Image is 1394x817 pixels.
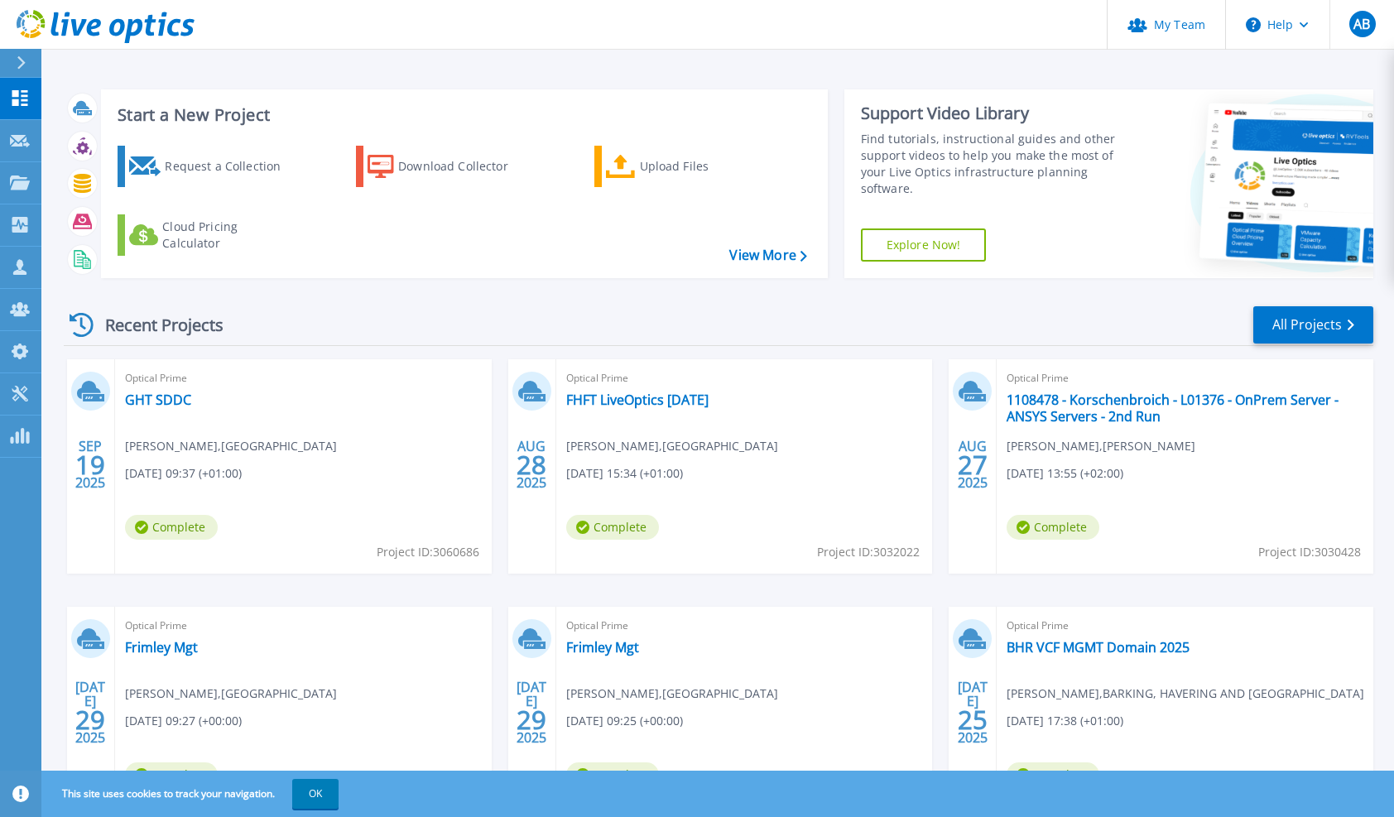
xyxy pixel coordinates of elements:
[957,682,988,743] div: [DATE] 2025
[1353,17,1370,31] span: AB
[958,458,988,472] span: 27
[162,219,295,252] div: Cloud Pricing Calculator
[640,150,772,183] div: Upload Files
[75,435,106,495] div: SEP 2025
[861,228,987,262] a: Explore Now!
[75,458,105,472] span: 19
[1007,369,1363,387] span: Optical Prime
[817,543,920,561] span: Project ID: 3032022
[1007,617,1363,635] span: Optical Prime
[566,617,923,635] span: Optical Prime
[75,713,105,727] span: 29
[118,106,806,124] h3: Start a New Project
[517,713,546,727] span: 29
[125,515,218,540] span: Complete
[398,150,531,183] div: Download Collector
[566,685,778,703] span: [PERSON_NAME] , [GEOGRAPHIC_DATA]
[1258,543,1361,561] span: Project ID: 3030428
[517,458,546,472] span: 28
[566,437,778,455] span: [PERSON_NAME] , [GEOGRAPHIC_DATA]
[165,150,297,183] div: Request a Collection
[861,131,1128,197] div: Find tutorials, instructional guides and other support videos to help you make the most of your L...
[125,762,218,787] span: Complete
[1007,685,1364,703] span: [PERSON_NAME] , BARKING, HAVERING AND [GEOGRAPHIC_DATA]
[292,779,339,809] button: OK
[566,639,639,656] a: Frimley Mgt
[118,214,302,256] a: Cloud Pricing Calculator
[125,685,337,703] span: [PERSON_NAME] , [GEOGRAPHIC_DATA]
[125,464,242,483] span: [DATE] 09:37 (+01:00)
[516,682,547,743] div: [DATE] 2025
[1007,515,1099,540] span: Complete
[75,682,106,743] div: [DATE] 2025
[594,146,779,187] a: Upload Files
[125,617,482,635] span: Optical Prime
[566,762,659,787] span: Complete
[957,435,988,495] div: AUG 2025
[566,369,923,387] span: Optical Prime
[125,712,242,730] span: [DATE] 09:27 (+00:00)
[516,435,547,495] div: AUG 2025
[1007,639,1190,656] a: BHR VCF MGMT Domain 2025
[125,369,482,387] span: Optical Prime
[1253,306,1373,344] a: All Projects
[377,543,479,561] span: Project ID: 3060686
[118,146,302,187] a: Request a Collection
[356,146,541,187] a: Download Collector
[566,712,683,730] span: [DATE] 09:25 (+00:00)
[1007,762,1099,787] span: Complete
[729,248,806,263] a: View More
[566,515,659,540] span: Complete
[1007,712,1123,730] span: [DATE] 17:38 (+01:00)
[125,437,337,455] span: [PERSON_NAME] , [GEOGRAPHIC_DATA]
[566,392,709,408] a: FHFT LiveOptics [DATE]
[958,713,988,727] span: 25
[46,779,339,809] span: This site uses cookies to track your navigation.
[861,103,1128,124] div: Support Video Library
[1007,464,1123,483] span: [DATE] 13:55 (+02:00)
[566,464,683,483] span: [DATE] 15:34 (+01:00)
[64,305,246,345] div: Recent Projects
[125,392,191,408] a: GHT SDDC
[125,639,198,656] a: Frimley Mgt
[1007,437,1195,455] span: [PERSON_NAME] , [PERSON_NAME]
[1007,392,1363,425] a: 1108478 - Korschenbroich - L01376 - OnPrem Server - ANSYS Servers - 2nd Run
